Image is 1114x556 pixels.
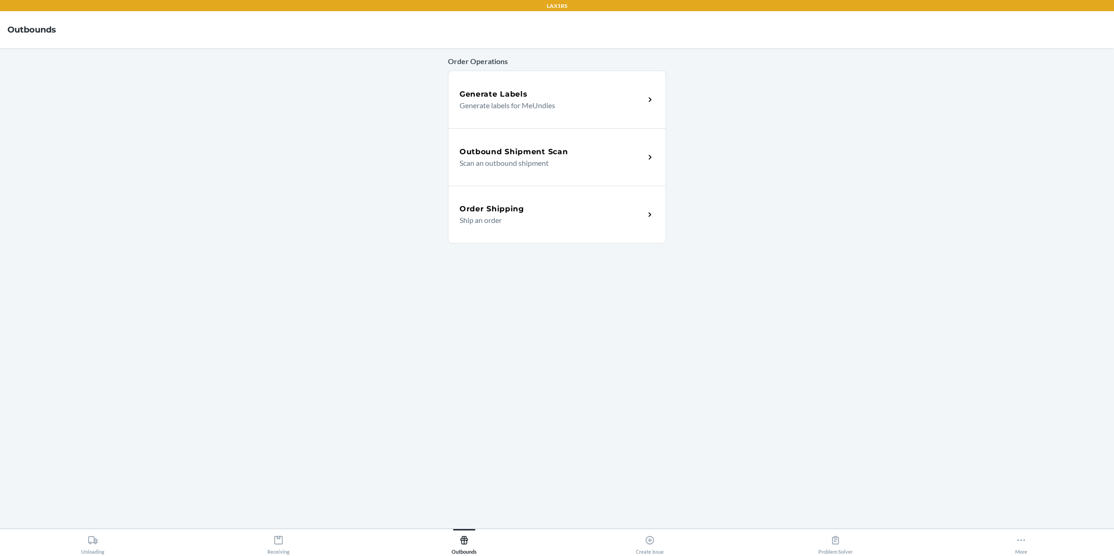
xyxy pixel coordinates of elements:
[1015,531,1027,555] div: More
[460,215,637,226] p: Ship an order
[371,529,557,555] button: Outbounds
[81,531,104,555] div: Unloading
[460,203,524,215] h5: Order Shipping
[267,531,290,555] div: Receiving
[818,531,853,555] div: Problem Solver
[557,529,743,555] button: Create Issue
[460,100,637,111] p: Generate labels for MeUndies
[460,146,568,157] h5: Outbound Shipment Scan
[460,157,637,169] p: Scan an outbound shipment
[452,531,477,555] div: Outbounds
[448,186,666,243] a: Order ShippingShip an order
[448,71,666,128] a: Generate LabelsGenerate labels for MeUndies
[460,89,528,100] h5: Generate Labels
[743,529,928,555] button: Problem Solver
[186,529,371,555] button: Receiving
[448,56,666,67] p: Order Operations
[7,24,56,36] h4: Outbounds
[448,128,666,186] a: Outbound Shipment ScanScan an outbound shipment
[547,2,567,10] p: LAX1RS
[636,531,664,555] div: Create Issue
[928,529,1114,555] button: More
